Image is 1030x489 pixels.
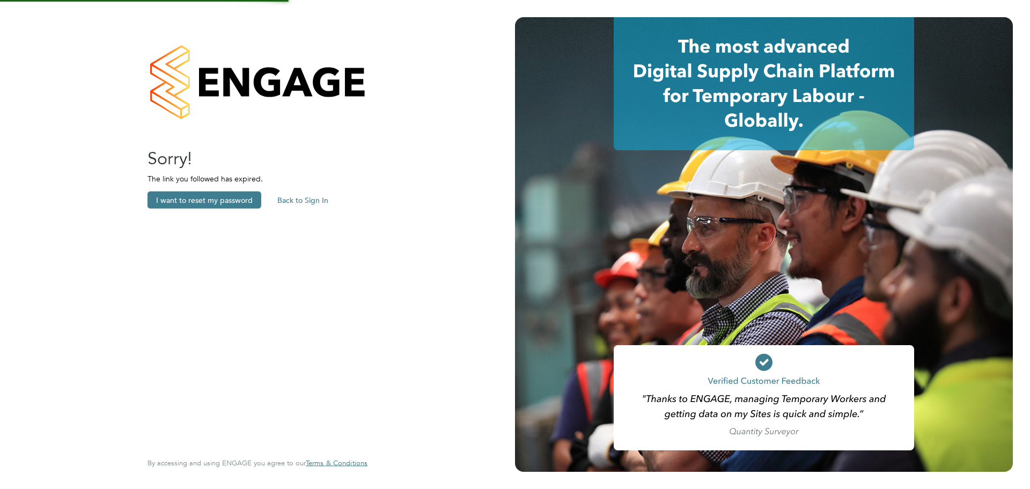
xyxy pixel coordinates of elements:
[148,147,357,170] h2: Sorry!
[269,192,337,209] button: Back to Sign In
[148,192,261,209] button: I want to reset my password
[306,459,367,468] a: Terms & Conditions
[148,174,357,184] p: The link you followed has expired.
[148,458,367,468] span: By accessing and using ENGAGE you agree to our
[306,458,367,468] span: Terms & Conditions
